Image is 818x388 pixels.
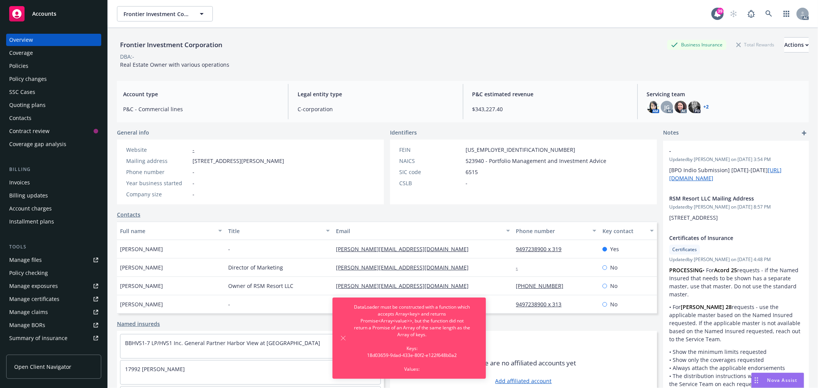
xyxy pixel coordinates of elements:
button: Email [333,222,513,240]
a: +2 [704,105,709,109]
span: Accounts [32,11,56,17]
a: 9497238900 x 313 [516,301,568,308]
div: Installment plans [9,215,54,228]
p: • For requests - if the Named Insured that needs to be shown has a separate master, use that mast... [669,266,803,298]
div: Frontier Investment Corporation [117,40,225,50]
div: Coverage [9,47,33,59]
div: Invoices [9,176,30,189]
div: SSC Cases [9,86,35,98]
span: P&C - Commercial lines [123,105,279,113]
div: Billing [6,166,101,173]
div: Email [336,227,501,235]
span: Director of Marketing [228,263,283,271]
div: Phone number [126,168,189,176]
img: photo [675,101,687,113]
button: Full name [117,222,225,240]
div: Website [126,146,189,154]
div: Contract review [9,125,49,137]
button: Dismiss notification [339,334,348,343]
a: - [516,264,524,271]
a: BBHVS1-7 LP/HVS1 Inc. General Partner Harbor View at [GEOGRAPHIC_DATA] [125,339,320,347]
div: Overview [9,34,33,46]
a: Quoting plans [6,99,101,111]
span: Updated by [PERSON_NAME] on [DATE] 8:57 PM [669,204,803,210]
a: Accounts [6,3,101,25]
span: There are no affiliated accounts yet [471,358,576,368]
span: - [193,168,194,176]
div: Company size [126,190,189,198]
span: - [669,147,783,155]
div: Account charges [9,202,52,215]
span: Servicing team [647,90,803,98]
a: Contacts [6,112,101,124]
span: Open Client Navigator [14,363,71,371]
div: Contacts [9,112,31,124]
a: Report a Bug [744,6,759,21]
p: • For requests - use the applicable master based on the Named Insured requested. If the applicabl... [669,303,803,343]
div: Drag to move [752,373,761,388]
span: Nova Assist [767,377,798,383]
div: Manage files [9,254,42,266]
span: [PERSON_NAME] [120,245,163,253]
div: 39 [717,8,724,15]
div: Full name [120,227,214,235]
a: Installment plans [6,215,101,228]
span: [US_EMPLOYER_IDENTIFICATION_NUMBER] [466,146,575,154]
a: Manage exposures [6,280,101,292]
a: Summary of insurance [6,332,101,344]
button: Key contact [599,222,657,240]
span: Notes [663,128,679,138]
span: No [610,282,617,290]
span: Account type [123,90,279,98]
a: - [193,146,194,153]
strong: [PERSON_NAME] 28 [681,303,732,311]
button: Phone number [513,222,599,240]
div: Phone number [516,227,588,235]
strong: PROCESSING [669,266,703,274]
span: Real Estate Owner with various operations [120,61,229,68]
div: Policies [9,60,28,72]
div: Total Rewards [732,40,778,49]
span: JG [664,103,670,111]
span: 523940 - Portfolio Management and Investment Advice [466,157,606,165]
span: P&C estimated revenue [472,90,628,98]
span: Certificates of Insurance [669,234,783,242]
span: - [228,300,230,308]
div: NAICS [399,157,462,165]
a: Contract review [6,125,101,137]
a: Billing updates [6,189,101,202]
div: Coverage gap analysis [9,138,66,150]
span: - [228,245,230,253]
span: No [610,263,617,271]
div: Actions [784,38,809,52]
span: - [193,179,194,187]
div: Business Insurance [667,40,726,49]
div: Year business started [126,179,189,187]
span: Frontier Investment Corporation [123,10,190,18]
div: Mailing address [126,157,189,165]
a: Coverage gap analysis [6,138,101,150]
a: Search [761,6,777,21]
a: [PERSON_NAME][EMAIL_ADDRESS][DOMAIN_NAME] [336,245,475,253]
a: Manage BORs [6,319,101,331]
span: No [610,300,617,308]
div: DBA: - [120,53,134,61]
div: Tools [6,243,101,251]
div: Policy checking [9,267,48,279]
a: Policies [6,60,101,72]
div: Billing updates [9,189,48,202]
span: 6515 [466,168,478,176]
span: Yes [610,245,619,253]
span: [STREET_ADDRESS][PERSON_NAME] [193,157,284,165]
div: Manage claims [9,306,48,318]
a: SSC Cases [6,86,101,98]
a: Manage certificates [6,293,101,305]
a: 17992 [PERSON_NAME] [125,365,185,373]
span: [PERSON_NAME] [120,300,163,308]
img: photo [688,101,701,113]
a: add [800,128,809,138]
strong: Acord 25 [714,266,737,274]
p: [BPO Indio Submission] [DATE]-[DATE] [669,166,803,182]
div: Policy changes [9,73,47,85]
